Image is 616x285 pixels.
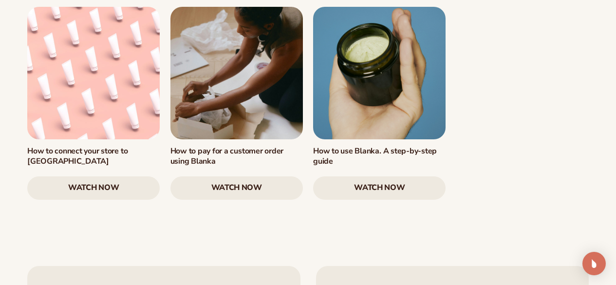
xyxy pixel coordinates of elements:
[27,146,160,167] h3: How to connect your store to [GEOGRAPHIC_DATA]
[582,252,606,275] div: Open Intercom Messenger
[313,146,446,167] h3: How to use Blanka. A step-by-step guide
[27,176,160,200] a: watch now
[313,176,446,200] a: watch now
[170,146,303,167] h3: How to pay for a customer order using Blanka
[170,176,303,200] a: watch now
